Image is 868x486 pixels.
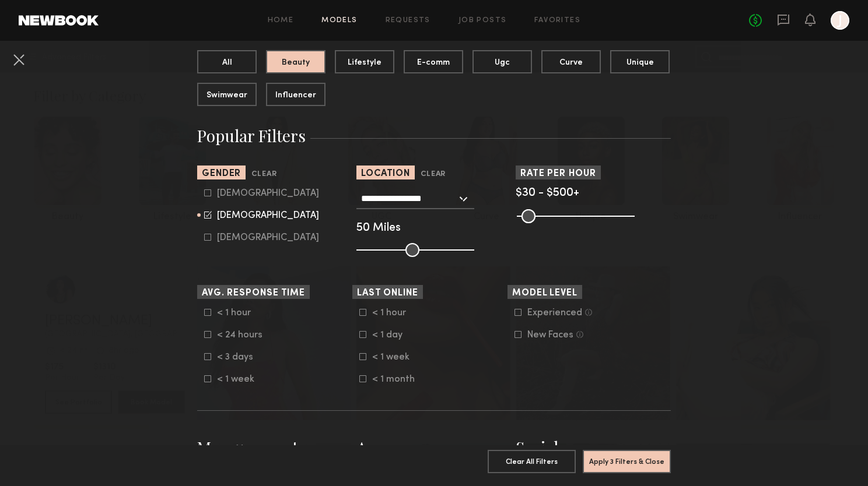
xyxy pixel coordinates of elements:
div: < 1 week [372,354,418,361]
button: Ugc [473,50,532,73]
div: 50 Miles [356,223,512,234]
div: New Faces [527,332,573,339]
button: Beauty [266,50,325,73]
span: Location [361,170,410,178]
button: E-comm [404,50,463,73]
div: < 3 days [217,354,262,361]
button: Influencer [266,83,325,106]
a: Models [321,17,357,24]
div: < 24 hours [217,332,262,339]
div: < 1 month [372,376,418,383]
a: Favorites [534,17,580,24]
a: Home [268,17,294,24]
div: < 1 week [217,376,262,383]
span: Avg. Response Time [202,289,305,298]
a: Requests [386,17,430,24]
div: [DEMOGRAPHIC_DATA] [217,212,319,219]
div: [DEMOGRAPHIC_DATA] [217,234,319,241]
button: Cancel [9,50,28,69]
div: < 1 day [372,332,418,339]
span: Rate per Hour [520,170,596,178]
div: < 1 hour [217,309,262,316]
button: Clear [251,168,276,181]
button: Curve [541,50,601,73]
button: Clear All Filters [488,450,576,473]
a: J [831,11,849,30]
span: $30 - $500+ [516,188,579,199]
span: Gender [202,170,241,178]
h3: Social [516,436,671,459]
button: Apply 3 Filters & Close [583,450,671,473]
span: Model Level [512,289,577,298]
button: Unique [610,50,670,73]
h3: Popular Filters [197,125,671,147]
a: Job Posts [459,17,507,24]
button: Clear [421,168,446,181]
button: Lifestyle [335,50,394,73]
div: Experienced [527,309,582,316]
h3: Appearance [356,436,512,459]
span: Last Online [357,289,418,298]
div: [DEMOGRAPHIC_DATA] [217,190,319,197]
div: < 1 hour [372,309,418,316]
button: All [197,50,257,73]
h3: Measurements [197,436,352,459]
common-close-button: Cancel [9,50,28,71]
button: Swimwear [197,83,257,106]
